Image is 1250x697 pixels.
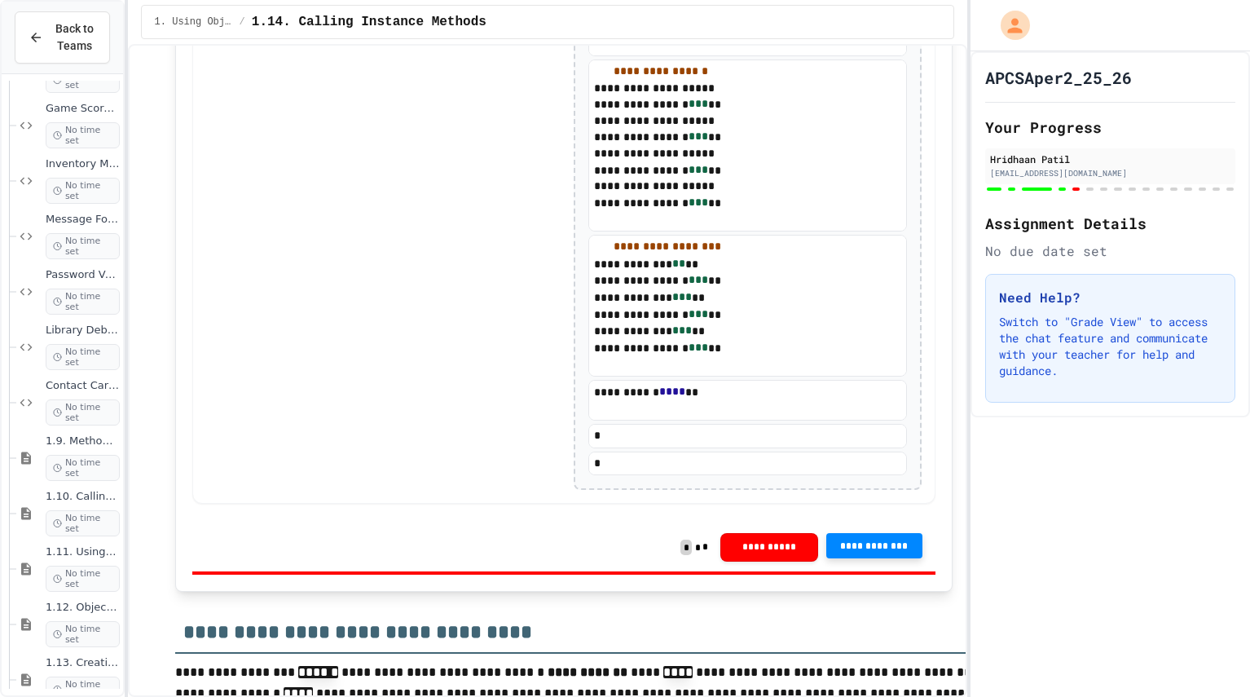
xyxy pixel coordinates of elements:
[46,621,120,647] span: No time set
[46,656,120,670] span: 1.13. Creating and Initializing Objects: Constructors
[46,268,120,282] span: Password Validator
[46,379,120,393] span: Contact Card Creator
[46,67,120,93] span: No time set
[46,233,120,259] span: No time set
[985,116,1235,139] h2: Your Progress
[985,212,1235,235] h2: Assignment Details
[155,15,233,29] span: 1. Using Objects and Methods
[990,152,1230,166] div: Hridhaan Patil
[46,102,120,116] span: Game Score Tracker
[46,289,120,315] span: No time set
[46,435,120,448] span: 1.9. Method Signatures
[990,167,1230,179] div: [EMAIL_ADDRESS][DOMAIN_NAME]
[46,490,120,504] span: 1.10. Calling Class Methods
[985,241,1235,261] div: No due date set
[252,12,486,32] span: 1.14. Calling Instance Methods
[46,510,120,536] span: No time set
[46,601,120,615] span: 1.12. Objects - Instances of Classes
[999,288,1221,307] h3: Need Help?
[53,20,96,55] span: Back to Teams
[46,213,120,227] span: Message Formatter Fixer
[985,66,1132,89] h1: APCSAper2_25_26
[46,178,120,204] span: No time set
[46,455,120,481] span: No time set
[46,122,120,148] span: No time set
[46,324,120,337] span: Library Debugger Challenge
[240,15,245,29] span: /
[46,157,120,171] span: Inventory Management System
[46,399,120,426] span: No time set
[46,344,120,370] span: No time set
[984,7,1034,44] div: My Account
[46,545,120,559] span: 1.11. Using the Math Class
[46,566,120,592] span: No time set
[999,314,1221,379] p: Switch to "Grade View" to access the chat feature and communicate with your teacher for help and ...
